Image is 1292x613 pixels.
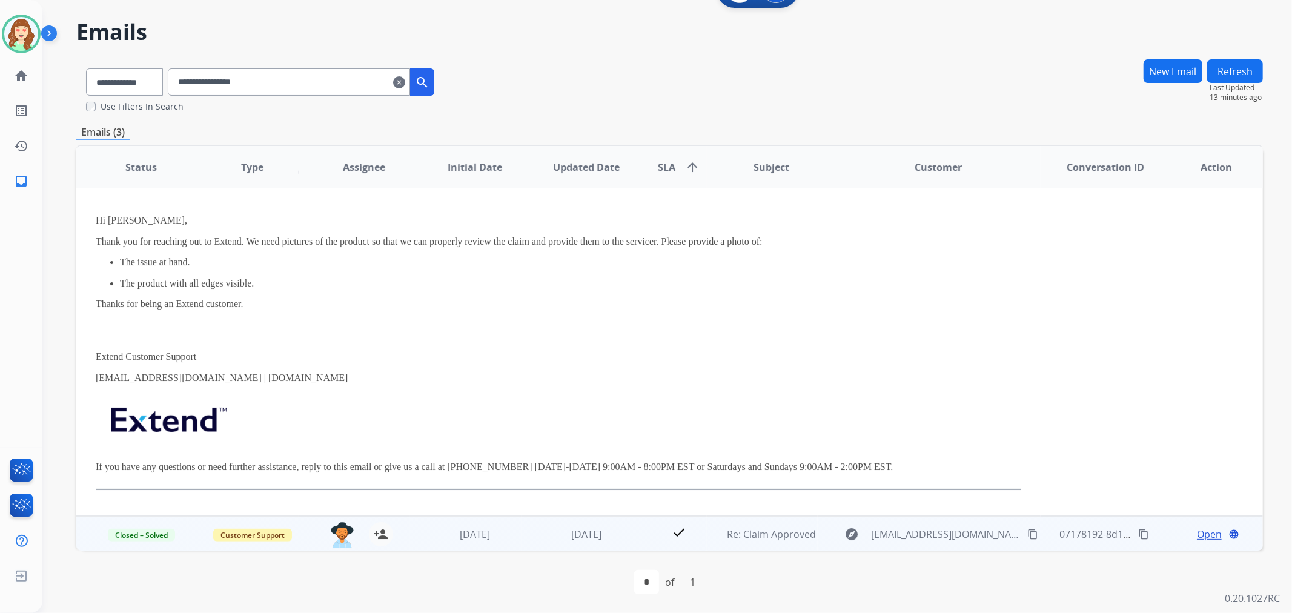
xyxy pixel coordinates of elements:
span: Customer [915,160,962,174]
span: Updated Date [553,160,620,174]
button: New Email [1144,59,1202,83]
label: Use Filters In Search [101,101,184,113]
th: Action [1151,146,1263,188]
p: Thank you for reaching out to Extend. We need pictures of the product so that we can properly rev... [96,236,1021,247]
mat-icon: history [14,139,28,153]
p: Emails (3) [76,125,130,140]
span: Last Updated: [1210,83,1263,93]
span: SLA [658,160,675,174]
span: [DATE] [571,528,601,541]
span: Assignee [343,160,385,174]
p: If you have any questions or need further assistance, reply to this email or give us a call at [P... [96,462,1021,472]
mat-icon: language [1228,529,1239,540]
p: Hi [PERSON_NAME], [96,215,1021,226]
p: 0.20.1027RC [1225,591,1280,606]
mat-icon: person_add [374,527,388,542]
p: Thanks for being an Extend customer. [96,299,1021,310]
mat-icon: list_alt [14,104,28,118]
button: Refresh [1207,59,1263,83]
span: Initial Date [448,160,502,174]
mat-icon: content_copy [1027,529,1038,540]
mat-icon: arrow_upward [685,160,700,174]
img: avatar [4,17,38,51]
span: Customer Support [213,529,292,542]
span: Subject [754,160,789,174]
span: Conversation ID [1067,160,1144,174]
div: of [665,575,674,589]
p: [EMAIL_ADDRESS][DOMAIN_NAME] | [DOMAIN_NAME] [96,373,1021,383]
span: Closed – Solved [108,529,175,542]
span: [DATE] [460,528,490,541]
img: extend.png [96,393,239,441]
p: The issue at hand. [120,257,1021,268]
mat-icon: check [672,525,686,540]
span: 13 minutes ago [1210,93,1263,102]
mat-icon: clear [393,75,405,90]
mat-icon: search [415,75,429,90]
p: Extend Customer Support [96,351,1021,362]
h2: Emails [76,20,1263,44]
div: 1 [680,570,705,594]
span: [EMAIL_ADDRESS][DOMAIN_NAME] [871,527,1020,542]
span: Status [125,160,157,174]
span: Re: Claim Approved [727,528,816,541]
mat-icon: inbox [14,174,28,188]
span: Open [1197,527,1222,542]
span: Type [241,160,263,174]
mat-icon: home [14,68,28,83]
mat-icon: content_copy [1138,529,1149,540]
p: The product with all edges visible. [120,278,1021,289]
img: agent-avatar [330,522,354,548]
mat-icon: explore [844,527,859,542]
span: 07178192-8d14-46d1-b9d2-f2d181720c1f [1060,528,1244,541]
